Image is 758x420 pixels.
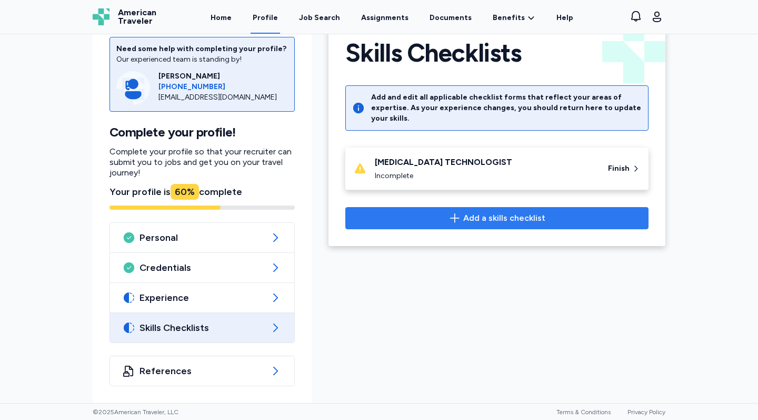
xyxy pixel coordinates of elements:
a: Profile [251,1,280,34]
img: Logo [93,8,109,25]
div: [MEDICAL_DATA] TECHNOLOGISTIncompleteFinish [345,148,649,190]
a: Privacy Policy [627,408,665,416]
a: Terms & Conditions [556,408,611,416]
a: Benefits [493,13,535,23]
div: Need some help with completing your profile? [116,44,288,54]
div: [MEDICAL_DATA] TECHNOLOGIST [375,156,595,169]
h1: Complete your profile! [109,124,295,140]
span: References [139,365,265,377]
div: Job Search [299,13,340,23]
span: Skills Checklists [139,321,265,334]
a: [PHONE_NUMBER] [158,82,288,92]
button: Add a skills checklist [345,207,649,229]
div: Add and edit all applicable checklist forms that reflect your areas of expertise. As your experie... [371,92,642,124]
span: © 2025 American Traveler, LLC [93,408,178,416]
span: Credentials [139,261,265,274]
div: [EMAIL_ADDRESS][DOMAIN_NAME] [158,92,288,103]
div: Your profile is complete [109,184,295,199]
span: Experience [139,291,265,304]
span: Benefits [493,13,525,23]
span: American Traveler [118,8,156,25]
h1: Skills Checklists [345,37,521,69]
div: [PERSON_NAME] [158,71,288,82]
span: Finish [608,163,630,174]
span: Add a skills checklist [463,212,545,224]
span: Personal [139,231,265,244]
p: Complete your profile so that your recruiter can submit you to jobs and get you on your travel jo... [109,146,295,178]
div: Incomplete [375,171,595,181]
div: 60 % [171,184,199,200]
img: Consultant [116,71,150,105]
div: Our experienced team is standing by! [116,54,288,65]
